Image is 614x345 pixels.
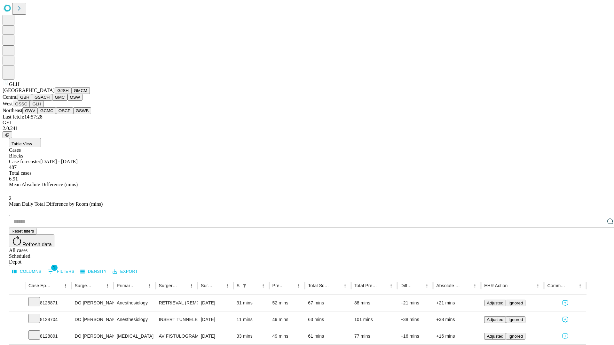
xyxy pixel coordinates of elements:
div: 8128704 [28,311,68,328]
span: Central [3,94,18,100]
button: GSACH [32,94,52,101]
button: Expand [12,314,22,326]
button: Sort [178,281,187,290]
span: 2 [9,195,12,201]
div: Scheduled In Room Duration [237,283,240,288]
span: 1 [51,264,58,271]
span: Adjusted [487,334,503,339]
div: Anesthesiology [117,295,152,311]
div: Total Predicted Duration [354,283,377,288]
button: Sort [413,281,422,290]
button: Sort [214,281,223,290]
button: Menu [341,281,350,290]
div: Difference [400,283,413,288]
div: Absolute Difference [436,283,461,288]
div: AV FISTULOGRAM DIAGNOSTIC [159,328,194,344]
button: Menu [61,281,70,290]
div: INSERT TUNNELED CENTRAL VENOUS ACCESS WITH SUBQ PORT [159,311,194,328]
button: GLH [30,101,43,107]
span: Adjusted [487,317,503,322]
div: Surgery Date [201,283,213,288]
button: GWV [22,107,38,114]
button: Menu [103,281,112,290]
div: Predicted In Room Duration [272,283,285,288]
div: [DATE] [201,295,230,311]
div: Total Scheduled Duration [308,283,331,288]
div: [DATE] [201,311,230,328]
button: Menu [422,281,431,290]
button: Show filters [46,266,76,277]
span: Mean Daily Total Difference by Room (mins) [9,201,103,207]
button: Sort [285,281,294,290]
button: Menu [294,281,303,290]
span: Northeast [3,108,22,113]
div: +21 mins [400,295,430,311]
button: Sort [508,281,517,290]
div: Surgery Name [159,283,177,288]
div: Anesthesiology [117,311,152,328]
div: DO [PERSON_NAME] Do [75,311,110,328]
button: GMCM [71,87,90,94]
button: Adjusted [484,333,506,340]
span: Ignored [508,317,523,322]
button: Menu [187,281,196,290]
button: Menu [470,281,479,290]
span: [GEOGRAPHIC_DATA] [3,88,55,93]
div: 88 mins [354,295,394,311]
div: 33 mins [237,328,266,344]
span: [DATE] - [DATE] [40,159,77,164]
button: Sort [250,281,259,290]
button: Reset filters [9,228,36,234]
div: 77 mins [354,328,394,344]
div: +38 mins [436,311,478,328]
button: GJSH [55,87,71,94]
div: 2.0.241 [3,126,611,131]
button: OSCP [56,107,73,114]
button: Adjusted [484,300,506,306]
div: [MEDICAL_DATA] [117,328,152,344]
button: Sort [94,281,103,290]
span: Adjusted [487,301,503,305]
div: RETRIEVAL (REMOVAL) OF INTRAVASCULAR [PERSON_NAME] FILTER, ENDOVASCULAR INCLUDING VASCULAR ACCESS... [159,295,194,311]
span: Total cases [9,170,31,176]
span: Case forecaster [9,159,40,164]
button: Density [79,267,108,277]
button: Adjusted [484,316,506,323]
button: Menu [223,281,232,290]
div: 31 mins [237,295,266,311]
button: Menu [533,281,542,290]
div: +16 mins [436,328,478,344]
button: Sort [332,281,341,290]
button: Menu [576,281,585,290]
div: GEI [3,120,611,126]
div: 11 mins [237,311,266,328]
button: Refresh data [9,234,54,247]
span: GLH [9,81,20,87]
div: 63 mins [308,311,348,328]
button: Sort [567,281,576,290]
span: Table View [12,142,32,146]
button: OSW [67,94,83,101]
button: @ [3,131,12,138]
span: 6.91 [9,176,18,181]
div: Comments [547,283,566,288]
div: 101 mins [354,311,394,328]
button: Sort [52,281,61,290]
button: Table View [9,138,41,147]
div: 49 mins [272,328,302,344]
button: Select columns [11,267,43,277]
div: [DATE] [201,328,230,344]
div: 67 mins [308,295,348,311]
div: Primary Service [117,283,135,288]
button: GMC [52,94,67,101]
span: @ [5,132,10,137]
div: 8128891 [28,328,68,344]
button: GSWB [73,107,91,114]
span: West [3,101,13,106]
button: Menu [259,281,268,290]
button: Menu [387,281,396,290]
span: Mean Absolute Difference (mins) [9,182,78,187]
span: 487 [9,165,17,170]
div: 52 mins [272,295,302,311]
span: Last fetch: 14:57:28 [3,114,43,119]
